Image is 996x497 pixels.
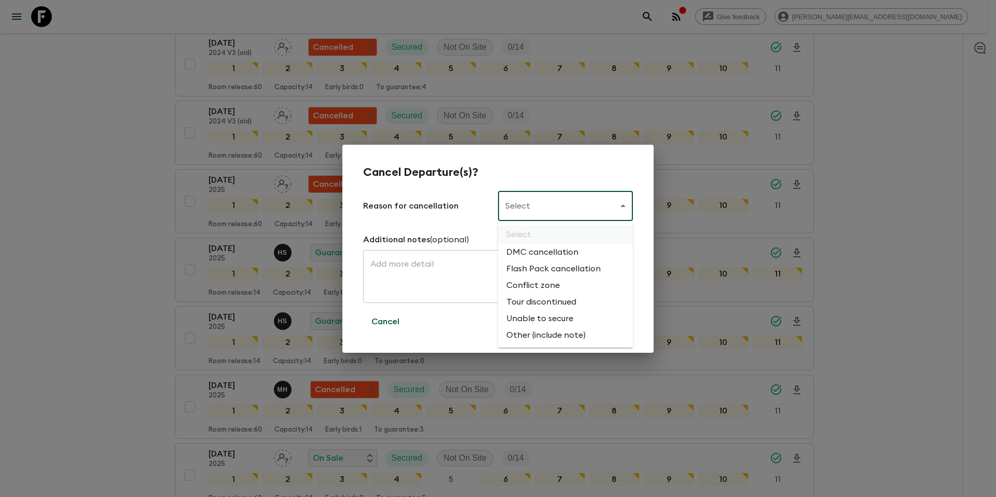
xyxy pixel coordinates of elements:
li: DMC cancellation [498,244,633,260]
li: Flash Pack cancellation [498,260,633,277]
li: Conflict zone [498,277,633,294]
li: Unable to secure [498,310,633,327]
li: Other (include note) [498,327,633,343]
li: Tour discontinued [498,294,633,310]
